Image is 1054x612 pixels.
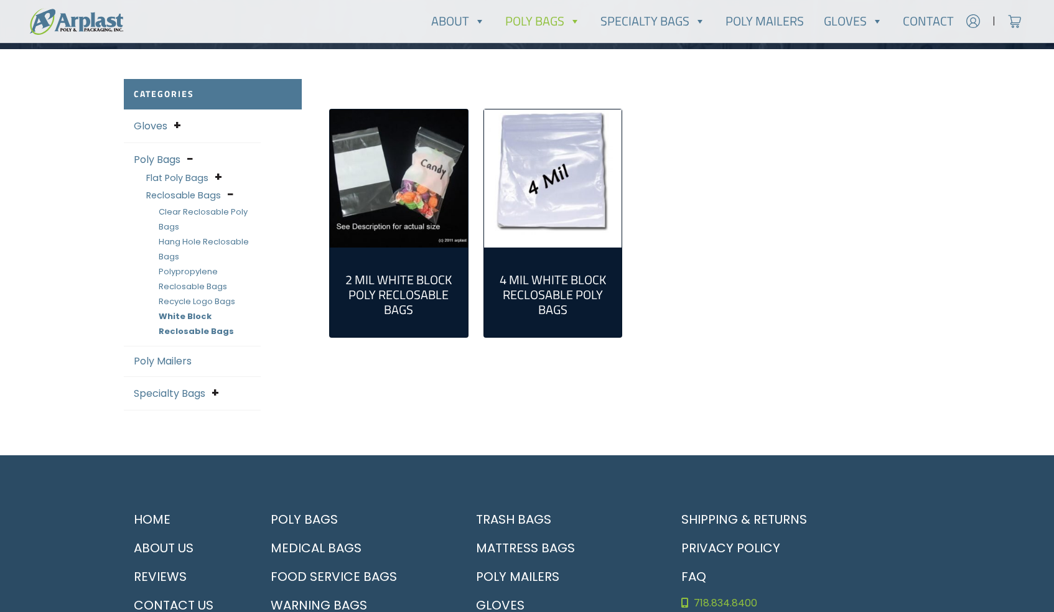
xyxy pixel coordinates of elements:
h2: 2 Mil White Block Poly Reclosable Bags [340,272,458,317]
a: Mattress Bags [466,534,656,562]
a: Food Service Bags [261,562,451,591]
a: Poly Bags [134,152,180,167]
a: Specialty Bags [134,386,205,401]
img: logo [30,8,123,35]
a: Recycle Logo Bags [159,295,235,307]
a: FAQ [671,562,930,591]
img: 2 Mil White Block Poly Reclosable Bags [330,109,468,248]
a: Reclosable Bags [146,189,221,202]
a: Polypropylene Reclosable Bags [159,266,227,292]
a: Visit product category 4 Mil White Block Reclosable Poly Bags [494,257,612,327]
a: Hang Hole Reclosable Bags [159,236,249,262]
a: Gloves [814,9,893,34]
a: Visit product category 2 Mil White Block Poly Reclosable Bags [340,257,458,327]
a: About Us [124,534,246,562]
h2: 4 Mil White Block Reclosable Poly Bags [494,272,612,317]
a: Visit product category 4 Mil White Block Reclosable Poly Bags [484,109,622,248]
a: Home [124,505,246,534]
a: Flat Poly Bags [146,172,208,184]
a: Specialty Bags [590,9,716,34]
a: Poly Mailers [466,562,656,591]
a: Poly Mailers [716,9,814,34]
a: Gloves [134,119,167,133]
a: Reviews [124,562,246,591]
h2: Categories [124,79,302,109]
a: Privacy Policy [671,534,930,562]
img: 4 Mil White Block Reclosable Poly Bags [484,109,622,248]
a: Contact [893,9,964,34]
a: Poly Bags [261,505,451,534]
a: Medical Bags [261,534,451,562]
a: Poly Bags [495,9,590,34]
a: About [421,9,495,34]
a: Visit product category 2 Mil White Block Poly Reclosable Bags [330,109,468,248]
a: Shipping & Returns [671,505,930,534]
a: Poly Mailers [134,354,192,368]
span: | [992,14,996,29]
a: Trash Bags [466,505,656,534]
a: White Block Reclosable Bags [159,310,234,337]
a: Clear Reclosable Poly Bags [159,206,248,233]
